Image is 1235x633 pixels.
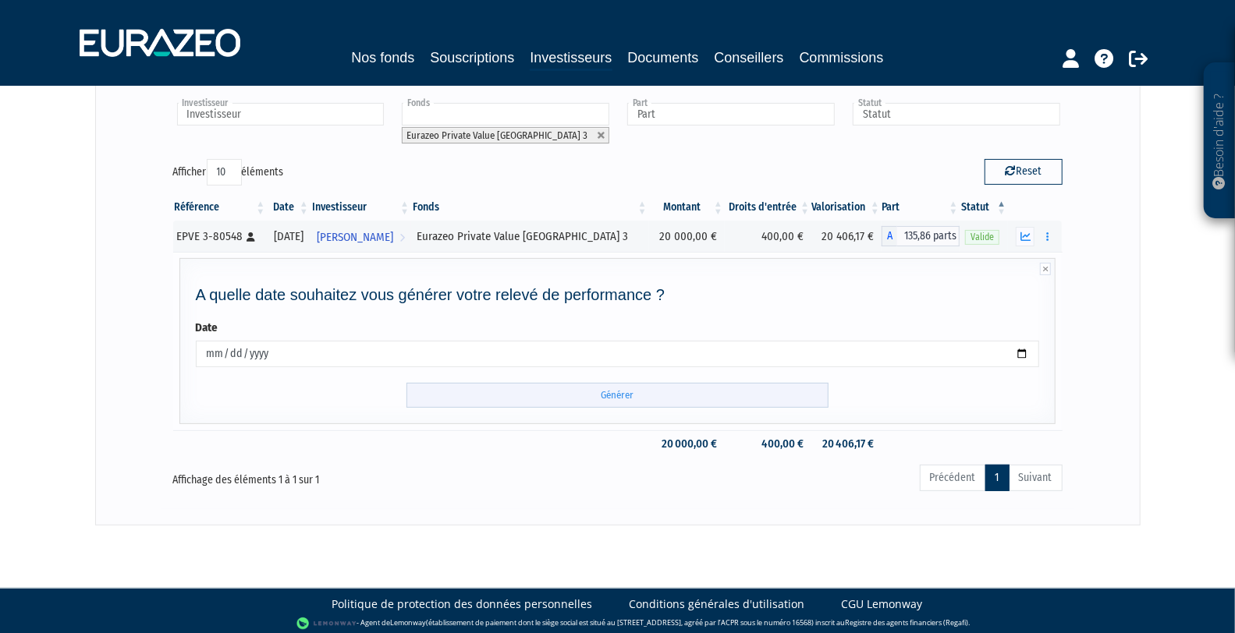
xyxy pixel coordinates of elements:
[311,194,411,221] th: Investisseur: activer pour trier la colonne par ordre croissant
[965,230,999,245] span: Valide
[399,223,405,252] i: Voir l'investisseur
[390,617,426,628] a: Lemonway
[882,226,897,246] span: A
[351,47,414,69] a: Nos fonds
[196,320,218,336] label: Date
[1211,71,1229,211] p: Besoin d'aide ?
[882,226,960,246] div: A - Eurazeo Private Value Europe 3
[16,616,1219,631] div: - Agent de (établissement de paiement dont le siège social est situé au [STREET_ADDRESS], agréé p...
[311,221,411,252] a: [PERSON_NAME]
[80,29,240,57] img: 1732889491-logotype_eurazeo_blanc_rvb.png
[406,383,829,408] input: Générer
[177,228,262,245] div: EPVE 3-80548
[985,465,1010,491] a: 1
[842,596,923,612] a: CGU Lemonway
[725,221,811,252] td: 400,00 €
[406,129,587,141] span: Eurazeo Private Value [GEOGRAPHIC_DATA] 3
[630,596,805,612] a: Conditions générales d'utilisation
[317,223,393,252] span: [PERSON_NAME]
[811,221,882,252] td: 20 406,17 €
[649,430,725,458] td: 20 000,00 €
[530,47,612,71] a: Investisseurs
[897,226,960,246] span: 135,86 parts
[628,47,699,69] a: Documents
[196,286,1040,303] h4: A quelle date souhaitez vous générer votre relevé de performance ?
[247,232,256,242] i: [Français] Personne physique
[960,194,1008,221] th: Statut : activer pour trier la colonne par ordre d&eacute;croissant
[272,228,305,245] div: [DATE]
[811,430,882,458] td: 20 406,17 €
[649,194,725,221] th: Montant: activer pour trier la colonne par ordre croissant
[715,47,784,69] a: Conseillers
[811,194,882,221] th: Valorisation: activer pour trier la colonne par ordre croissant
[173,463,531,488] div: Affichage des éléments 1 à 1 sur 1
[800,47,884,69] a: Commissions
[411,194,649,221] th: Fonds: activer pour trier la colonne par ordre croissant
[267,194,311,221] th: Date: activer pour trier la colonne par ordre croissant
[173,194,268,221] th: Référence : activer pour trier la colonne par ordre croissant
[296,616,357,631] img: logo-lemonway.png
[845,617,968,628] a: Registre des agents financiers (Regafi)
[207,159,242,186] select: Afficheréléments
[725,430,811,458] td: 400,00 €
[173,159,284,186] label: Afficher éléments
[649,221,725,252] td: 20 000,00 €
[332,596,593,612] a: Politique de protection des données personnelles
[417,228,644,245] div: Eurazeo Private Value [GEOGRAPHIC_DATA] 3
[882,194,960,221] th: Part: activer pour trier la colonne par ordre croissant
[430,47,514,69] a: Souscriptions
[985,159,1063,184] button: Reset
[725,194,811,221] th: Droits d'entrée: activer pour trier la colonne par ordre croissant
